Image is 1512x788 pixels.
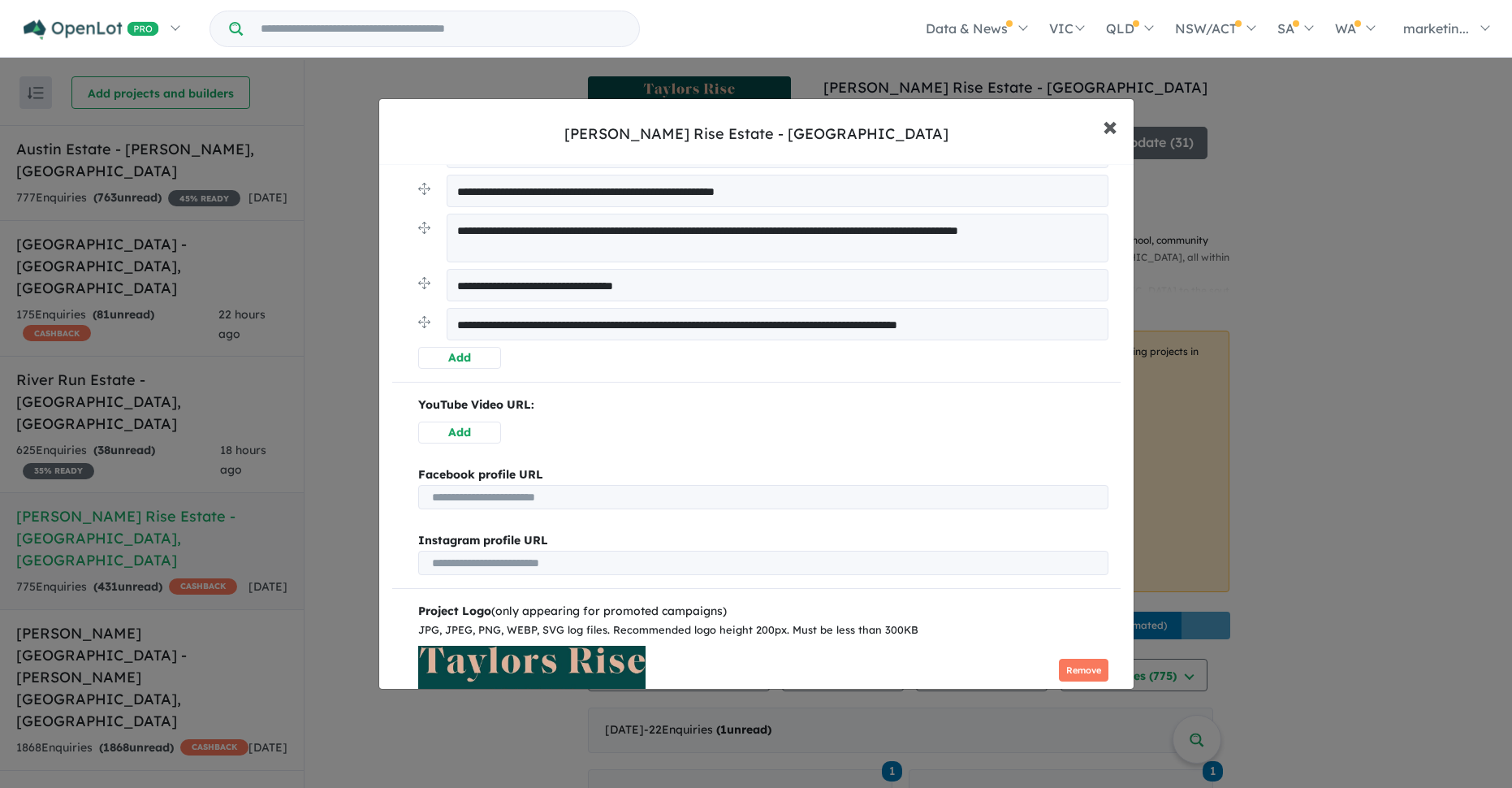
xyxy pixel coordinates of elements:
[418,467,543,482] b: Facebook profile URL
[418,347,501,369] button: Add
[418,533,548,548] b: Instagram profile URL
[418,604,491,618] b: Project Logo
[418,422,501,444] button: Add
[24,19,159,40] img: Openlot PRO Logo White
[418,277,430,289] img: drag.svg
[418,222,430,234] img: drag.svg
[418,602,1108,621] div: (only appearing for promoted campaigns)
[418,183,430,195] img: drag.svg
[418,396,1108,415] p: YouTube Video URL:
[418,646,646,695] img: Taylors%20Rise%20Estate%20-%20Deanside%20Logo.jpg
[564,123,948,145] div: [PERSON_NAME] Rise Estate - [GEOGRAPHIC_DATA]
[1103,108,1117,143] span: ×
[418,316,430,328] img: drag.svg
[418,621,1108,639] div: JPG, JPEG, PNG, WEBP, SVG log files. Recommended logo height 200px. Must be less than 300KB
[1059,659,1108,682] button: Remove
[1403,20,1469,37] span: marketin...
[246,11,636,46] input: Try estate name, suburb, builder or developer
